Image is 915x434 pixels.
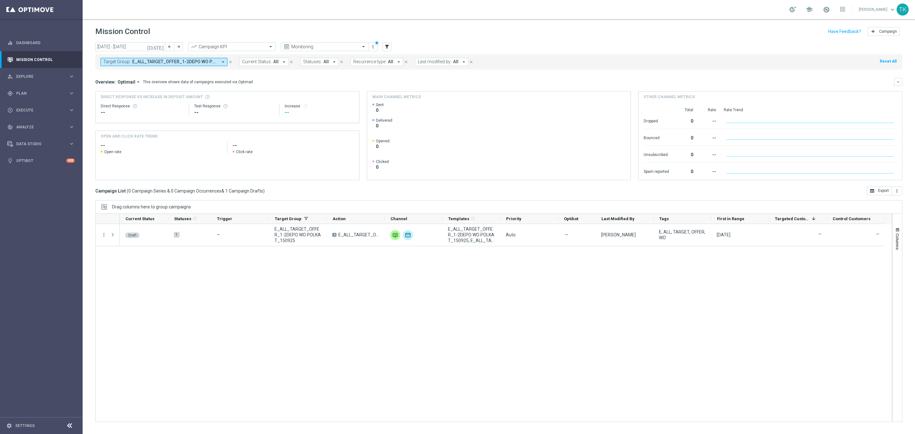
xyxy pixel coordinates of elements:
span: Open rate [104,149,121,154]
div: Test Response [194,104,274,109]
div: Mission Control [7,51,75,68]
div: -- [701,115,716,125]
div: Spam reported [644,166,669,176]
div: person_search Explore keyboard_arrow_right [7,74,75,79]
div: Explore [7,74,69,79]
div: Increase [285,104,354,109]
span: E_ALL_TARGET_OFFER_1-2DEPO WO POLKAT_150925 [338,232,379,238]
span: Current Status: [242,59,272,64]
span: Targeted Customers [775,216,809,221]
span: Trigger [217,216,232,221]
button: more_vert [370,43,376,51]
div: -- [701,149,716,159]
span: Data Studio [16,142,69,146]
span: Draft [128,233,136,237]
span: A [332,233,336,237]
label: — [818,231,822,237]
i: refresh [192,216,197,221]
h1: Mission Control [95,27,150,36]
span: Last modified by: [418,59,451,64]
a: Settings [15,424,35,428]
span: Auto [506,232,516,237]
span: Columns [895,234,900,250]
div: Private message [390,230,400,240]
button: refresh [303,104,308,109]
span: 0 [376,123,392,129]
button: close [403,58,409,65]
span: Last Modified By [601,216,634,221]
span: All [323,59,329,64]
span: 0 [376,107,384,113]
img: Optimail [403,230,413,240]
div: Optibot [7,152,75,169]
span: Calculate column [191,215,197,222]
div: Execute [7,107,69,113]
button: Optimail arrow_drop_down [116,79,143,85]
span: Priority [506,216,521,221]
i: filter_alt [384,44,390,50]
span: — [217,232,220,237]
div: 1 [174,232,180,238]
i: keyboard_arrow_down [896,80,900,84]
div: Data Studio [7,141,69,147]
i: keyboard_arrow_right [69,141,75,147]
span: Execute [16,108,69,112]
i: keyboard_arrow_right [69,90,75,96]
button: Mission Control [7,57,75,62]
div: Press SPACE to select this row. [96,224,120,246]
button: close [468,58,474,65]
div: Rate [701,107,716,112]
colored-tag: Draft [125,232,139,238]
div: 0 [677,166,693,176]
i: arrow_drop_down [331,59,337,65]
span: Optibot [564,216,578,221]
h3: Overview: [95,79,116,85]
button: Target Group: E_ALL_TARGET_OFFER_1-2DEPO WO POLKAT_150925 arrow_drop_down [100,58,227,66]
button: [DATE] [146,42,165,52]
span: 0 [376,144,390,149]
div: 0 [677,132,693,142]
label: — [876,231,879,237]
span: Sent [376,102,384,107]
span: E, ALL, TARGET, OFFER, WO [659,229,706,241]
div: equalizer Dashboard [7,40,75,45]
h3: Campaign List [95,188,265,194]
div: track_changes Analyze keyboard_arrow_right [7,125,75,130]
button: play_circle_outline Execute keyboard_arrow_right [7,108,75,113]
div: Press SPACE to select this row. [120,224,885,246]
div: Direct Response [101,104,184,109]
i: close [469,60,473,64]
span: 0 Campaign Series & 0 Campaign Occurrences [128,188,221,194]
button: Reset All [879,58,897,65]
span: First in Range [717,216,744,221]
i: play_circle_outline [7,107,13,113]
span: Statuses [174,216,191,221]
i: arrow_drop_down [220,59,226,65]
div: gps_fixed Plan keyboard_arrow_right [7,91,75,96]
span: 0 [376,164,389,170]
span: Click rate [236,149,253,154]
i: refresh [470,216,475,221]
i: person_search [7,74,13,79]
button: Data Studio keyboard_arrow_right [7,141,75,146]
ng-select: Campaign KPI [188,42,276,51]
input: Have Feedback? [828,29,861,34]
i: close [289,60,294,64]
div: Row Groups [112,204,191,209]
i: [DATE] [147,44,164,50]
h4: OPEN AND CLICK RATE TREND [101,133,158,139]
a: Optibot [16,152,66,169]
button: more_vert [101,232,107,238]
span: All [273,59,279,64]
i: more_vert [894,188,899,193]
i: equalizer [7,40,13,46]
h2: -- [233,142,354,149]
i: close [339,60,344,64]
button: close [227,58,233,65]
span: Direct Response VS Increase In Deposit Amount [101,94,203,100]
span: E_ALL_TARGET_OFFER_1-2DEPO WO POLKAT_150925 [274,226,322,243]
i: arrow_back [167,44,172,49]
a: Mission Control [16,51,75,68]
